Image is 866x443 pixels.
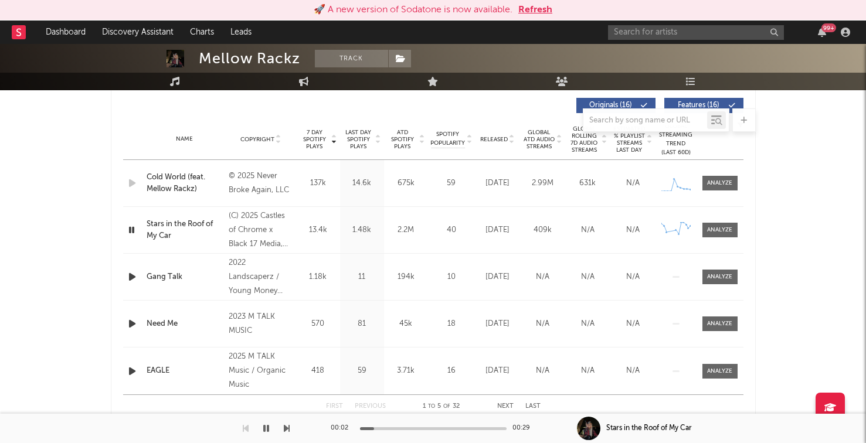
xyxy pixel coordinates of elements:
div: 16 [431,365,472,377]
div: 3.71k [387,365,425,377]
div: [DATE] [478,224,517,236]
button: Track [315,50,388,67]
span: Spotify Popularity [430,130,465,148]
div: 00:02 [331,421,354,435]
div: Name [147,135,223,144]
button: First [326,403,343,410]
div: N/A [568,271,607,283]
div: 11 [343,271,381,283]
button: 99+ [818,28,826,37]
div: 631k [568,178,607,189]
div: N/A [613,178,653,189]
div: Mellow Rackz [199,50,300,67]
div: N/A [523,318,562,330]
span: Last Day Spotify Plays [343,129,374,150]
div: 418 [299,365,337,377]
div: 1 5 32 [409,400,474,414]
button: Originals(16) [576,98,656,113]
div: N/A [613,365,653,377]
div: 2022 Landscaperz / Young Money Records [229,256,293,298]
span: ATD Spotify Plays [387,129,418,150]
div: [DATE] [478,365,517,377]
span: 7 Day Spotify Plays [299,129,330,150]
span: Copyright [240,136,274,143]
span: Features ( 16 ) [672,102,726,109]
a: Leads [222,21,260,44]
div: N/A [523,365,562,377]
input: Search for artists [608,25,784,40]
div: (C) 2025 Castles of Chrome x Black 17 Media, LLC [229,209,293,251]
a: Need Me [147,318,223,330]
div: 81 [343,318,381,330]
a: Stars in the Roof of My Car [147,219,223,241]
button: Previous [355,403,386,410]
div: 10 [431,271,472,283]
div: 00:29 [512,421,536,435]
div: 1.18k [299,271,337,283]
div: N/A [568,365,607,377]
button: Next [497,403,514,410]
div: 2023 M TALK MUSIC [229,310,293,338]
div: N/A [613,224,653,236]
div: Global Streaming Trend (Last 60D) [658,122,694,157]
div: N/A [568,224,607,236]
span: Global ATD Audio Streams [523,129,555,150]
div: 45k [387,318,425,330]
a: Dashboard [38,21,94,44]
div: 2025 M TALK Music / Organic Music [229,350,293,392]
button: Features(16) [664,98,743,113]
div: 59 [431,178,472,189]
div: 14.6k [343,178,381,189]
div: [DATE] [478,318,517,330]
a: Gang Talk [147,271,223,283]
div: N/A [613,318,653,330]
a: EAGLE [147,365,223,377]
div: 2.99M [523,178,562,189]
div: 194k [387,271,425,283]
input: Search by song name or URL [583,116,707,125]
div: [DATE] [478,271,517,283]
button: Last [525,403,541,410]
div: 2.2M [387,224,425,236]
span: of [443,404,450,409]
span: Estimated % Playlist Streams Last Day [613,125,646,154]
div: 1.48k [343,224,381,236]
div: 675k [387,178,425,189]
div: N/A [523,271,562,283]
div: 59 [343,365,381,377]
div: 13.4k [299,224,337,236]
div: © 2025 Never Broke Again, LLC [229,169,293,197]
div: 570 [299,318,337,330]
div: 137k [299,178,337,189]
div: 99 + [821,23,836,32]
a: Cold World (feat. Mellow Rackz) [147,172,223,195]
a: Charts [182,21,222,44]
span: to [428,404,435,409]
button: Refresh [518,3,552,17]
div: 18 [431,318,472,330]
div: N/A [568,318,607,330]
a: Discovery Assistant [94,21,182,44]
span: Global Rolling 7D Audio Streams [568,125,600,154]
div: 40 [431,224,472,236]
div: [DATE] [478,178,517,189]
div: Stars in the Roof of My Car [606,423,692,434]
div: 🚀 A new version of Sodatone is now available. [314,3,512,17]
div: N/A [613,271,653,283]
span: Originals ( 16 ) [584,102,638,109]
span: Released [480,136,508,143]
div: 409k [523,224,562,236]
